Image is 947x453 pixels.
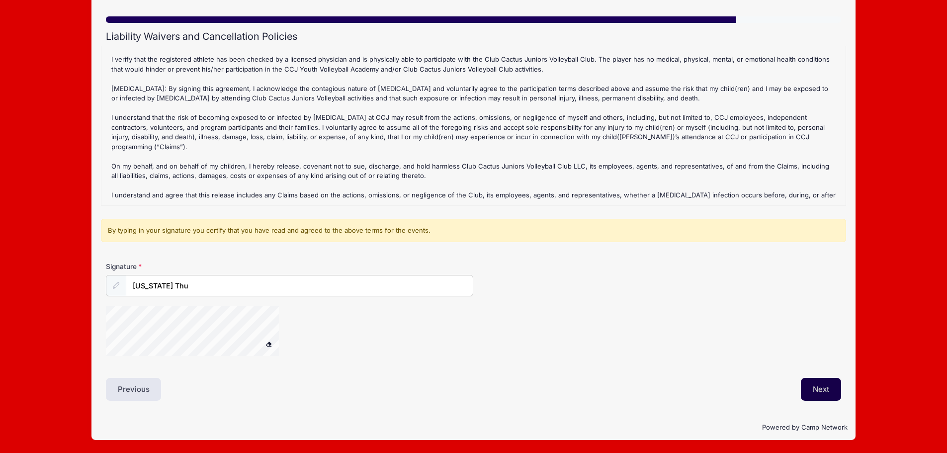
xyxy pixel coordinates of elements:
[106,51,841,200] div: : All Academy Fees must be paid in advance to complete an athlete's registration. We provide the ...
[801,378,841,401] button: Next
[106,262,290,272] label: Signature
[106,378,162,401] button: Previous
[126,275,474,296] input: Enter first and last name
[106,31,841,42] h2: Liability Waivers and Cancellation Policies
[101,219,846,243] div: By typing in your signature you certify that you have read and agreed to the above terms for the ...
[99,423,848,433] p: Powered by Camp Network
